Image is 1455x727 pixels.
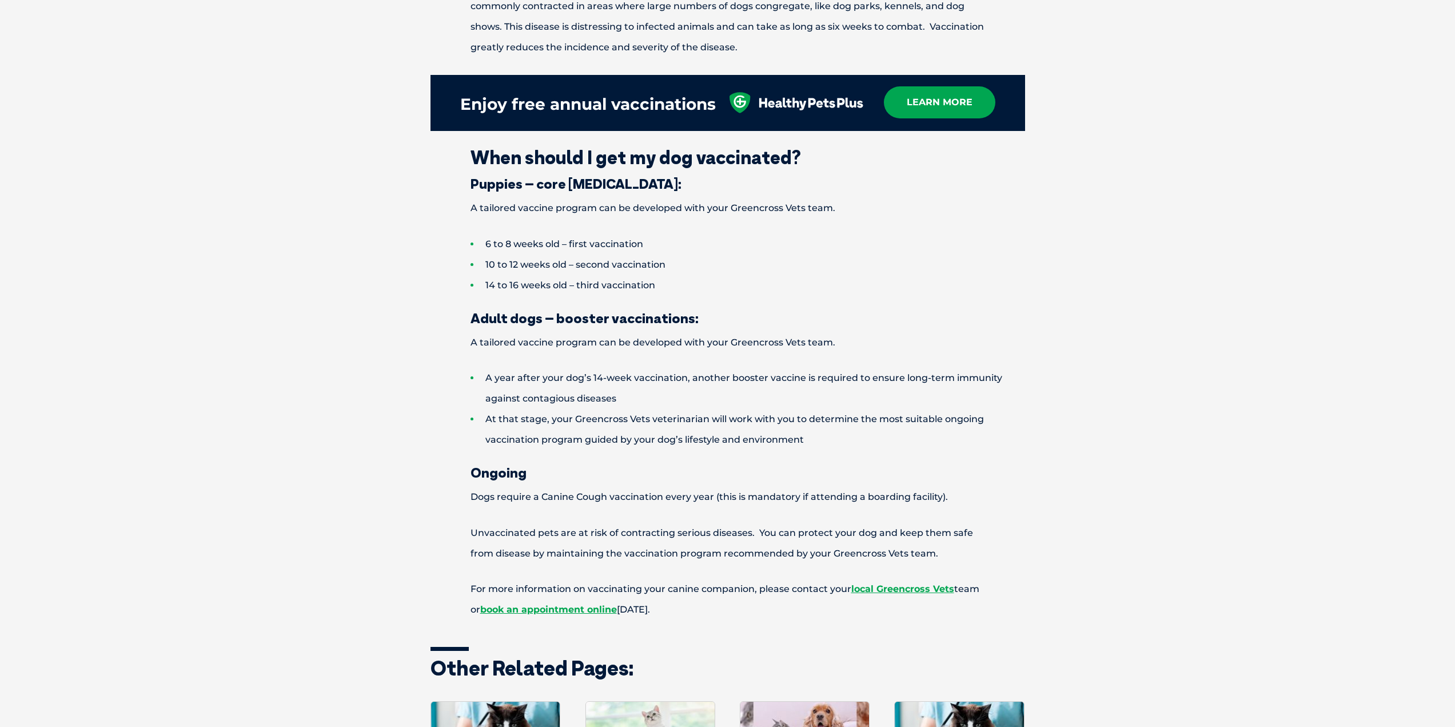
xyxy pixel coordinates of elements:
div: Enjoy free annual vaccinations [460,86,716,122]
li: 14 to 16 weeks old – third vaccination [471,275,1025,296]
h2: When should I get my dog vaccinated? [430,148,1025,166]
li: A year after your dog’s 14-week vaccination, another booster vaccine is required to ensure long-t... [471,368,1025,409]
li: 10 to 12 weeks old – second vaccination [471,255,1025,275]
a: learn more [884,86,995,118]
h3: Adult dogs – booster vaccinations: [430,311,1025,325]
h3: Puppies – core [MEDICAL_DATA]: [430,177,1025,190]
img: healthy-pets-plus.svg [727,92,864,113]
p: A tailored vaccine program can be developed with your Greencross Vets team. [430,332,1025,353]
h3: Other related pages: [430,658,1025,678]
li: 6 to 8 weeks old – first vaccination [471,234,1025,255]
p: Dogs require a Canine Cough vaccination every year (this is mandatory if attending a boarding fac... [430,487,1025,507]
li: At that stage, your Greencross Vets veterinarian will work with you to determine the most suitabl... [471,409,1025,450]
p: For more information on vaccinating your canine companion, please contact your team or [DATE]. [430,579,1025,620]
p: Unvaccinated pets are at risk of contracting serious diseases. You can protect your dog and keep ... [430,523,1025,564]
a: book an appointment online [480,604,617,615]
p: A tailored vaccine program can be developed with your Greencross Vets team. [430,198,1025,219]
h3: Ongoing [430,466,1025,479]
a: local Greencross Vets [851,583,954,594]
